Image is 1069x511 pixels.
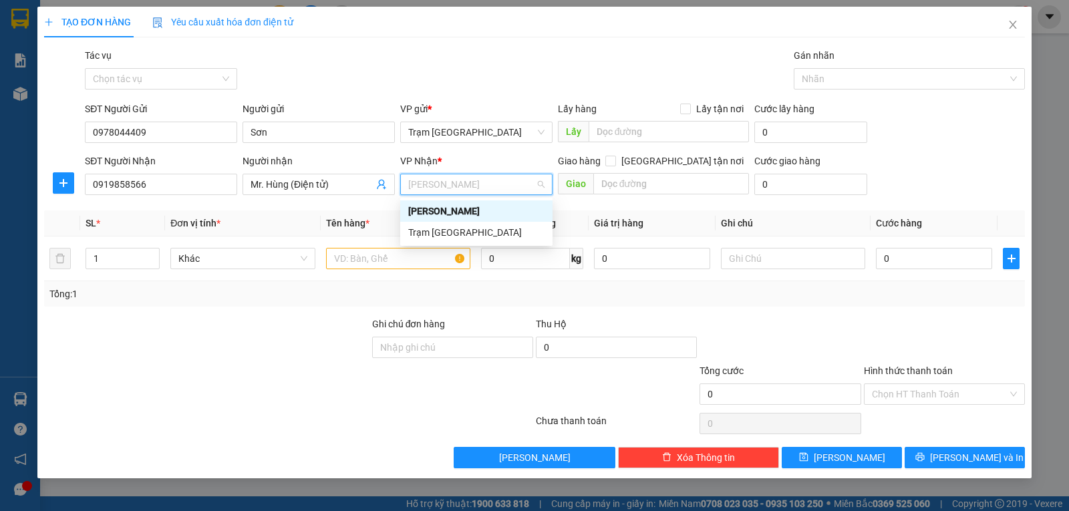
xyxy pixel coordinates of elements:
span: Lấy hàng [558,104,597,114]
span: Tổng cước [700,365,744,376]
span: [PERSON_NAME] [814,450,885,465]
input: VD: Bàn, Ghế [326,248,470,269]
th: Ghi chú [716,210,871,236]
div: SĐT Người Gửi [85,102,237,116]
button: plus [1003,248,1020,269]
div: [PERSON_NAME] [408,204,545,218]
span: TẠO ĐƠN HÀNG [44,17,131,27]
div: Phan Thiết [400,200,553,222]
span: [PERSON_NAME] và In [930,450,1024,465]
button: save[PERSON_NAME] [782,447,902,468]
span: user-add [376,179,387,190]
input: Cước lấy hàng [754,122,867,143]
div: Chưa thanh toán [534,413,698,437]
span: Giá trị hàng [594,218,643,228]
img: icon [152,17,163,28]
div: VP gửi [400,102,553,116]
input: Dọc đường [589,121,750,142]
span: Đơn vị tính [170,218,220,228]
span: Xóa Thông tin [677,450,735,465]
span: SL [86,218,96,228]
input: Cước giao hàng [754,174,867,195]
span: Giao [558,173,593,194]
div: Trạm Sài Gòn [400,222,553,243]
label: Hình thức thanh toán [864,365,953,376]
div: SĐT Người Nhận [85,154,237,168]
label: Ghi chú đơn hàng [372,319,446,329]
span: Phan Thiết [408,174,545,194]
span: plus [1004,253,1019,264]
button: plus [53,172,74,194]
input: 0 [594,248,710,269]
span: Yêu cầu xuất hóa đơn điện tử [152,17,293,27]
span: save [799,452,808,463]
span: Giao hàng [558,156,601,166]
span: delete [662,452,671,463]
label: Gán nhãn [794,50,834,61]
span: printer [915,452,925,463]
button: Close [994,7,1032,44]
span: plus [53,178,73,188]
span: VP Nhận [400,156,438,166]
div: Trạm [GEOGRAPHIC_DATA] [408,225,545,240]
button: printer[PERSON_NAME] và In [905,447,1025,468]
span: Lấy [558,121,589,142]
span: Khác [178,248,307,269]
span: kg [570,248,583,269]
span: [GEOGRAPHIC_DATA] tận nơi [616,154,749,168]
input: Ghi chú đơn hàng [372,337,533,358]
label: Cước giao hàng [754,156,820,166]
span: Cước hàng [876,218,922,228]
div: Người nhận [243,154,395,168]
span: plus [44,17,53,27]
button: delete [49,248,71,269]
input: Ghi Chú [721,248,865,269]
div: Tổng: 1 [49,287,414,301]
span: [PERSON_NAME] [499,450,571,465]
span: Lấy tận nơi [691,102,749,116]
input: Dọc đường [593,173,750,194]
button: [PERSON_NAME] [454,447,615,468]
div: Người gửi [243,102,395,116]
span: close [1008,19,1018,30]
span: Trạm Sài Gòn [408,122,545,142]
span: Tên hàng [326,218,369,228]
button: deleteXóa Thông tin [618,447,779,468]
label: Cước lấy hàng [754,104,814,114]
label: Tác vụ [85,50,112,61]
span: Thu Hộ [536,319,567,329]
